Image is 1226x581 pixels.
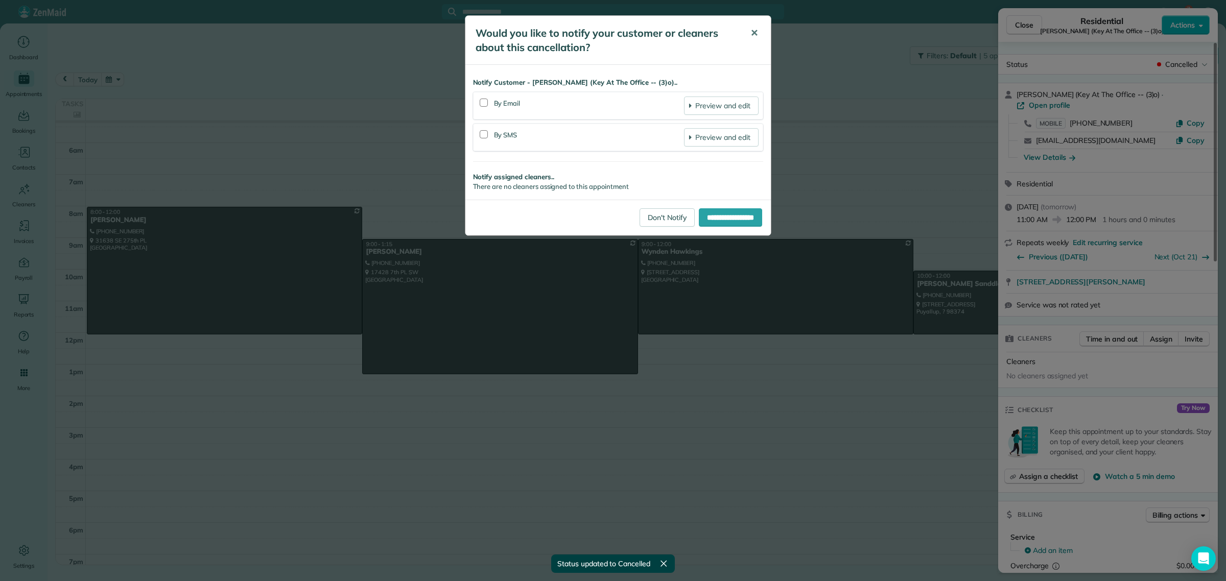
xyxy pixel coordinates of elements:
a: Preview and edit [684,128,758,147]
div: Open Intercom Messenger [1191,546,1216,571]
strong: Notify Customer - [PERSON_NAME] (Key At The Office -- (3)o).. [473,78,763,88]
span: There are no cleaners assigned to this appointment [473,182,629,190]
span: ✕ [750,27,758,39]
div: By SMS [494,128,685,147]
div: By Email [494,96,685,115]
h5: Would you like to notify your customer or cleaners about this cancellation? [476,26,736,55]
strong: Notify assigned cleaners.. [473,172,763,182]
span: Status updated to Cancelled [557,559,650,569]
a: Don't Notify [640,208,695,227]
a: Preview and edit [684,96,758,115]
